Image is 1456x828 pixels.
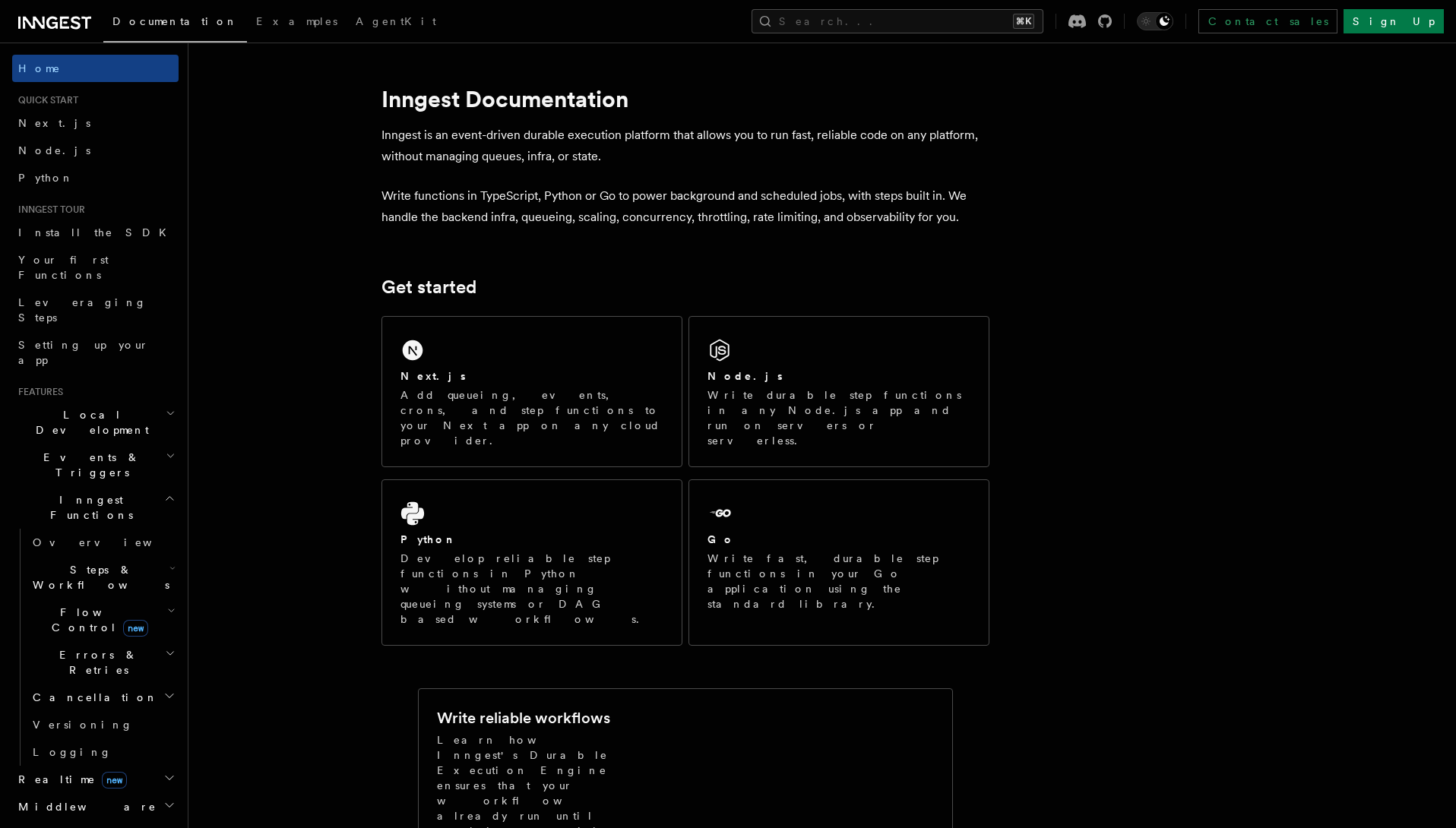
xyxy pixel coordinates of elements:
span: new [123,620,148,637]
a: Node.js [12,137,179,164]
h2: Go [707,532,735,547]
button: Steps & Workflows [27,556,179,599]
h2: Node.js [707,368,783,384]
button: Search...⌘K [752,9,1043,33]
span: new [102,772,127,788]
p: Write fast, durable step functions in your Go application using the standard library. [707,551,970,612]
a: Next.jsAdd queueing, events, crons, and step functions to your Next app on any cloud provider. [381,316,682,467]
span: Inngest Functions [12,492,164,523]
p: Write durable step functions in any Node.js app and run on servers or serverless. [707,387,970,448]
a: Node.jsWrite durable step functions in any Node.js app and run on servers or serverless. [688,316,989,467]
span: Local Development [12,407,166,438]
p: Develop reliable step functions in Python without managing queueing systems or DAG based workflows. [400,551,663,627]
kbd: ⌘K [1013,14,1034,29]
p: Write functions in TypeScript, Python or Go to power background and scheduled jobs, with steps bu... [381,185,989,228]
span: Versioning [33,719,133,731]
span: Errors & Retries [27,647,165,678]
p: Inngest is an event-driven durable execution platform that allows you to run fast, reliable code ... [381,125,989,167]
a: Setting up your app [12,331,179,374]
span: Quick start [12,94,78,106]
span: Documentation [112,15,238,27]
a: Logging [27,738,179,766]
span: Realtime [12,772,127,787]
p: Add queueing, events, crons, and step functions to your Next app on any cloud provider. [400,387,663,448]
button: Inngest Functions [12,486,179,529]
a: Leveraging Steps [12,289,179,331]
a: AgentKit [347,5,445,41]
button: Realtimenew [12,766,179,793]
span: AgentKit [356,15,436,27]
span: Setting up your app [18,339,149,366]
span: Leveraging Steps [18,296,147,324]
span: Node.js [18,144,90,156]
button: Events & Triggers [12,444,179,486]
span: Features [12,386,63,398]
a: Versioning [27,711,179,738]
span: Next.js [18,117,90,129]
a: GoWrite fast, durable step functions in your Go application using the standard library. [688,479,989,646]
button: Local Development [12,401,179,444]
span: Flow Control [27,605,167,635]
span: Python [18,172,74,184]
button: Cancellation [27,684,179,711]
button: Flow Controlnew [27,599,179,641]
span: Inngest tour [12,204,85,216]
a: Contact sales [1198,9,1337,33]
span: Events & Triggers [12,450,166,480]
span: Examples [256,15,337,27]
h2: Python [400,532,457,547]
a: Install the SDK [12,219,179,246]
span: Install the SDK [18,226,176,239]
a: Home [12,55,179,82]
a: Overview [27,529,179,556]
span: Your first Functions [18,254,109,281]
span: Home [18,61,61,76]
a: Get started [381,277,476,298]
h2: Next.js [400,368,466,384]
a: Sign Up [1344,9,1444,33]
a: Documentation [103,5,247,43]
a: Examples [247,5,347,41]
a: Your first Functions [12,246,179,289]
span: Cancellation [27,690,158,705]
div: Inngest Functions [12,529,179,766]
span: Steps & Workflows [27,562,169,593]
a: PythonDevelop reliable step functions in Python without managing queueing systems or DAG based wo... [381,479,682,646]
button: Middleware [12,793,179,820]
button: Toggle dark mode [1137,12,1173,30]
a: Next.js [12,109,179,137]
h1: Inngest Documentation [381,85,989,112]
a: Python [12,164,179,191]
button: Errors & Retries [27,641,179,684]
h2: Write reliable workflows [437,707,610,728]
span: Middleware [12,799,157,814]
span: Logging [33,746,112,758]
span: Overview [33,536,189,548]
